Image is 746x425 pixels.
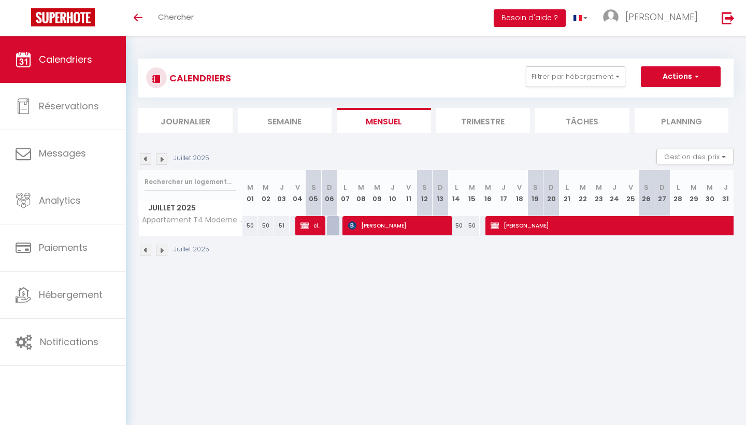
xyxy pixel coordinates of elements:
span: Réservations [39,100,99,112]
abbr: J [612,182,616,192]
abbr: V [295,182,300,192]
span: Juillet 2025 [139,201,242,216]
th: 17 [496,170,512,216]
span: Appartement T4 Moderne et Spacieux à [GEOGRAPHIC_DATA] [140,216,244,224]
abbr: L [343,182,347,192]
span: Hébergement [39,288,103,301]
abbr: S [311,182,316,192]
th: 20 [543,170,559,216]
abbr: L [566,182,569,192]
abbr: V [517,182,522,192]
th: 26 [638,170,654,216]
th: 07 [337,170,353,216]
th: 19 [527,170,543,216]
th: 11 [400,170,417,216]
div: 50 [448,216,464,235]
abbr: J [280,182,284,192]
abbr: M [596,182,602,192]
li: Trimestre [436,108,530,133]
abbr: M [580,182,586,192]
th: 28 [670,170,686,216]
th: 25 [623,170,639,216]
th: 12 [417,170,433,216]
abbr: J [501,182,506,192]
span: Chercher [158,11,194,22]
span: Notifications [40,335,98,348]
abbr: S [644,182,649,192]
div: 50 [258,216,274,235]
th: 10 [385,170,401,216]
abbr: M [485,182,491,192]
abbr: M [374,182,380,192]
abbr: S [422,182,427,192]
th: 04 [290,170,306,216]
li: Semaine [238,108,332,133]
th: 18 [512,170,528,216]
li: Mensuel [337,108,431,133]
li: Planning [635,108,729,133]
div: 51 [274,216,290,235]
img: Super Booking [31,8,95,26]
abbr: J [391,182,395,192]
span: [PERSON_NAME] [625,10,698,23]
button: Filtrer par hébergement [526,66,625,87]
th: 09 [369,170,385,216]
th: 15 [464,170,480,216]
th: 27 [654,170,670,216]
p: Juillet 2025 [174,245,209,254]
abbr: L [455,182,458,192]
th: 01 [242,170,259,216]
th: 22 [575,170,591,216]
span: Messages [39,147,86,160]
span: Calendriers [39,53,92,66]
th: 31 [718,170,734,216]
th: 23 [591,170,607,216]
abbr: M [247,182,253,192]
abbr: V [406,182,411,192]
th: 03 [274,170,290,216]
abbr: M [707,182,713,192]
abbr: D [549,182,554,192]
th: 24 [607,170,623,216]
span: Analytics [39,194,81,207]
div: 50 [464,216,480,235]
abbr: V [628,182,633,192]
span: Paiements [39,241,88,254]
th: 08 [353,170,369,216]
abbr: M [469,182,475,192]
abbr: D [659,182,665,192]
button: Ouvrir le widget de chat LiveChat [8,4,39,35]
th: 14 [448,170,464,216]
abbr: D [327,182,332,192]
abbr: S [533,182,538,192]
div: 50 [242,216,259,235]
th: 29 [686,170,702,216]
button: Gestion des prix [656,149,734,164]
th: 30 [702,170,718,216]
p: Juillet 2025 [174,153,209,163]
input: Rechercher un logement... [145,173,236,191]
img: logout [722,11,735,24]
th: 13 [433,170,449,216]
li: Journalier [138,108,233,133]
th: 06 [321,170,337,216]
th: 21 [559,170,575,216]
th: 05 [306,170,322,216]
th: 02 [258,170,274,216]
span: [PERSON_NAME] [348,216,450,235]
img: ... [603,9,619,25]
abbr: D [438,182,443,192]
abbr: M [263,182,269,192]
button: Besoin d'aide ? [494,9,566,27]
abbr: M [358,182,364,192]
li: Tâches [535,108,629,133]
button: Actions [641,66,721,87]
th: 16 [480,170,496,216]
h3: CALENDRIERS [167,66,231,90]
abbr: L [677,182,680,192]
span: cliente window [300,216,322,235]
abbr: J [724,182,728,192]
abbr: M [691,182,697,192]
